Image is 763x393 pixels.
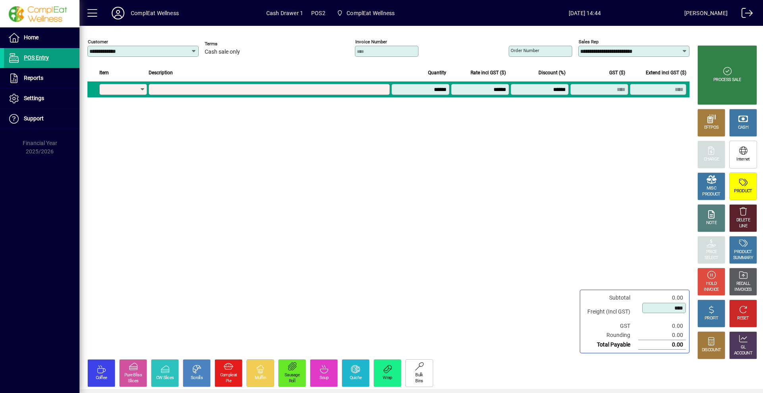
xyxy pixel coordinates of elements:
div: Internet [736,157,749,163]
span: Cash sale only [205,49,240,55]
td: Freight (Incl GST) [583,302,638,321]
mat-label: Order number [511,48,539,53]
td: 0.00 [638,340,686,350]
mat-label: Invoice number [355,39,387,45]
div: Pie [226,378,231,384]
div: SELECT [705,255,718,261]
div: HOLD [706,281,717,287]
span: Cash Drawer 1 [266,7,303,19]
div: ACCOUNT [734,350,752,356]
button: Profile [105,6,131,20]
div: Quiche [350,375,362,381]
span: Discount (%) [538,68,565,77]
span: ComplEat Wellness [347,7,395,19]
div: PRODUCT [702,192,720,197]
span: POS2 [311,7,325,19]
div: INVOICES [734,287,751,293]
div: PROFIT [705,316,718,321]
td: 0.00 [638,293,686,302]
div: Bins [415,378,423,384]
div: RECALL [736,281,750,287]
td: Rounding [583,331,638,340]
td: Total Payable [583,340,638,350]
div: NOTE [706,220,717,226]
a: Logout [736,2,753,27]
div: Roll [289,378,295,384]
span: Extend incl GST ($) [646,68,686,77]
div: CW Slices [156,375,174,381]
div: PROCESS SALE [713,77,741,83]
span: POS Entry [24,54,49,61]
span: Quantity [428,68,446,77]
div: Soup [320,375,328,381]
div: DISCOUNT [702,347,721,353]
span: Rate incl GST ($) [471,68,506,77]
div: Compleat [220,372,237,378]
div: PRODUCT [734,188,752,194]
span: Support [24,115,44,122]
a: Reports [4,68,79,88]
div: [PERSON_NAME] [684,7,728,19]
div: LINE [739,223,747,229]
span: Home [24,34,39,41]
td: GST [583,321,638,331]
td: 0.00 [638,321,686,331]
span: Reports [24,75,43,81]
a: Settings [4,89,79,108]
span: [DATE] 14:44 [485,7,684,19]
span: Terms [205,41,252,46]
mat-label: Sales rep [579,39,598,45]
div: PRICE [706,249,717,255]
td: Subtotal [583,293,638,302]
div: ComplEat Wellness [131,7,179,19]
span: Description [149,68,173,77]
a: Home [4,28,79,48]
div: Muffin [255,375,266,381]
div: Wrap [383,375,392,381]
div: Coffee [96,375,107,381]
div: Pure Bliss [124,372,142,378]
span: Settings [24,95,44,101]
span: ComplEat Wellness [333,6,398,20]
a: Support [4,109,79,129]
div: DELETE [736,217,750,223]
td: 0.00 [638,331,686,340]
div: Bulk [415,372,423,378]
div: EFTPOS [704,125,719,131]
span: GST ($) [609,68,625,77]
div: Sausage [285,372,300,378]
span: Item [99,68,109,77]
div: INVOICE [704,287,718,293]
div: CHARGE [704,157,719,163]
div: Scrolls [191,375,203,381]
div: GL [741,345,746,350]
div: MISC [707,186,716,192]
mat-label: Customer [88,39,108,45]
div: RESET [737,316,749,321]
div: PRODUCT [734,249,752,255]
div: SUMMARY [733,255,753,261]
div: Slices [128,378,139,384]
div: CASH [738,125,748,131]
